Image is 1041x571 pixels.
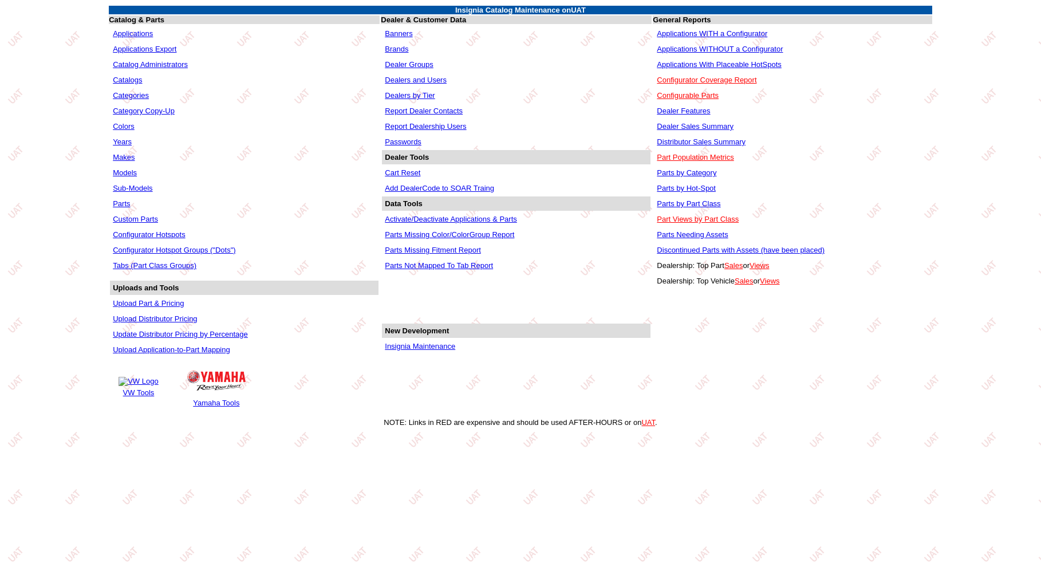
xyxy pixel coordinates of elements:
[385,29,412,38] a: Banners
[113,345,230,354] a: Upload Application-to-Part Mapping
[385,184,494,192] a: Add DealerCode to SOAR Traing
[385,246,481,254] a: Parts Missing Fitment Report
[113,314,197,323] a: Upload Distributor Pricing
[657,91,719,100] a: Configurable Parts
[113,107,175,115] a: Category Copy-Up
[113,91,149,100] a: Categories
[385,91,435,100] a: Dealers by Tier
[113,299,184,308] a: Upload Part & Pricing
[385,168,420,177] a: Cart Reset
[385,122,466,131] a: Report Dealership Users
[187,371,246,391] img: Yamaha Logo
[385,215,517,223] a: Activate/Deactivate Applications & Parts
[657,246,825,254] a: Discontinued Parts with Assets (have been placed)
[385,326,449,335] b: New Development
[117,375,160,399] a: VW Logo VW Tools
[641,418,655,427] a: UAT
[385,76,447,84] a: Dealers and Users
[113,230,185,239] a: Configurator Hotspots
[385,60,433,69] a: Dealer Groups
[571,6,586,14] span: UAT
[760,277,779,285] a: Views
[113,122,135,131] a: Colors
[113,168,137,177] a: Models
[385,261,493,270] a: Parts Not Mapped To Tab Report
[385,230,514,239] a: Parts Missing Color/ColorGroup Report
[657,76,756,84] a: Configurator Coverage Report
[657,137,746,146] a: Distributor Sales Summary
[657,184,716,192] a: Parts by Hot-Spot
[113,184,152,192] a: Sub-Models
[724,261,743,270] a: Sales
[113,137,132,146] a: Years
[119,377,158,386] img: VW Logo
[113,215,158,223] a: Custom Parts
[657,153,734,162] a: Part Population Metrics
[113,330,248,338] a: Update Distributor Pricing by Percentage
[109,15,164,24] b: Catalog & Parts
[735,277,754,285] a: Sales
[657,199,720,208] a: Parts by Part Class
[385,153,429,162] b: Dealer Tools
[750,261,769,270] a: Views
[657,45,783,53] a: Applications WITHOUT a Configurator
[657,230,728,239] a: Parts Needing Assets
[109,6,932,14] td: Insignia Catalog Maintenance on
[385,107,463,115] a: Report Dealer Contacts
[657,215,739,223] a: Part Views by Part Class
[113,199,130,208] a: Parts
[654,258,930,273] td: Dealership: Top Part or
[186,365,247,409] a: Yamaha Logo Yamaha Tools
[385,199,423,208] b: Data Tools
[657,60,782,69] a: Applications With Placeable HotSpots
[113,283,179,292] b: Uploads and Tools
[113,45,176,53] a: Applications Export
[657,29,767,38] a: Applications WITH a Configurator
[113,261,196,270] a: Tabs (Part Class Groups)
[381,15,466,24] b: Dealer & Customer Data
[653,15,711,24] b: General Reports
[187,398,246,408] td: Yamaha Tools
[654,274,930,288] td: Dealership: Top Vehicle or
[113,60,188,69] a: Catalog Administrators
[113,76,142,84] a: Catalogs
[385,137,421,146] a: Passwords
[385,45,408,53] a: Brands
[113,29,153,38] a: Applications
[657,168,716,177] a: Parts by Category
[657,107,710,115] a: Dealer Features
[657,122,734,131] a: Dealer Sales Summary
[5,418,1036,427] div: NOTE: Links in RED are expensive and should be used AFTER-HOURS or on .
[113,246,235,254] a: Configurator Hotspot Groups ("Dots")
[385,342,455,351] a: Insignia Maintenance
[118,388,159,397] td: VW Tools
[113,153,135,162] a: Makes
